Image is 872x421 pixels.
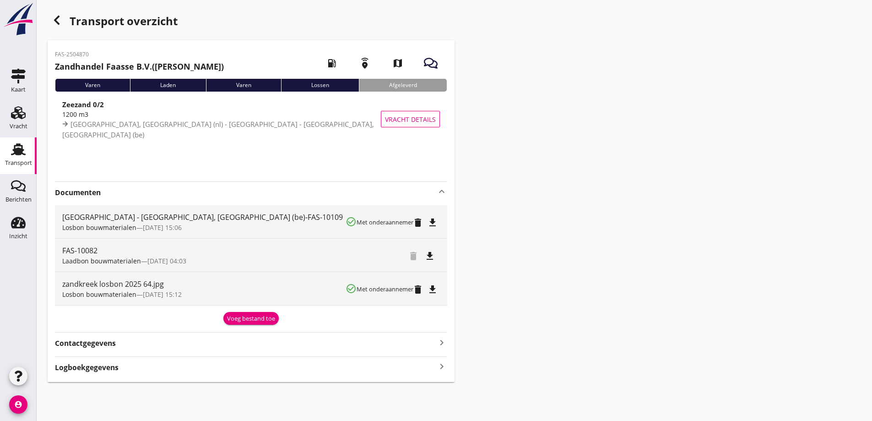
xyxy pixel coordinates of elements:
span: [DATE] 15:06 [143,223,182,232]
div: Inzicht [9,233,27,239]
i: delete [412,217,423,228]
div: Afgeleverd [359,79,447,92]
div: Varen [55,79,130,92]
span: [GEOGRAPHIC_DATA], [GEOGRAPHIC_DATA] (nl) - [GEOGRAPHIC_DATA] - [GEOGRAPHIC_DATA], [GEOGRAPHIC_DA... [62,120,374,139]
div: Voeg bestand toe [227,314,275,323]
i: check_circle_outline [346,216,357,227]
strong: Zandhandel Faasse B.V. [55,61,152,72]
button: Vracht details [381,111,440,127]
i: keyboard_arrow_up [436,186,447,197]
span: [DATE] 15:12 [143,290,182,299]
i: local_gas_station [319,50,345,76]
i: emergency_share [352,50,378,76]
i: check_circle_outline [346,283,357,294]
div: Varen [206,79,281,92]
span: Vracht details [385,115,436,124]
strong: Logboekgegevens [55,362,119,373]
strong: Documenten [55,187,436,198]
h1: Transport overzicht [48,11,455,40]
i: keyboard_arrow_right [436,361,447,373]
a: Zeezand 0/21200 m3[GEOGRAPHIC_DATA], [GEOGRAPHIC_DATA] (nl) - [GEOGRAPHIC_DATA] - [GEOGRAPHIC_DAT... [55,99,447,139]
div: Berichten [5,197,32,202]
span: [DATE] 04:03 [147,257,186,265]
img: logo-small.a267ee39.svg [2,2,35,36]
div: — [62,223,346,232]
small: Met onderaannemer [357,285,413,293]
div: 1200 m3 [62,109,390,119]
i: keyboard_arrow_right [436,336,447,349]
span: Losbon bouwmaterialen [62,290,136,299]
i: delete [412,284,423,295]
h2: ([PERSON_NAME]) [55,60,224,73]
i: account_circle [9,395,27,414]
small: Met onderaannemer [357,218,413,226]
span: Losbon bouwmaterialen [62,223,136,232]
p: FAS-2504870 [55,50,224,59]
div: Kaart [11,87,26,93]
div: FAS-10082 [62,245,347,256]
div: Transport [5,160,32,166]
div: [GEOGRAPHIC_DATA] - [GEOGRAPHIC_DATA], [GEOGRAPHIC_DATA] (be)-FAS-10109 [62,212,346,223]
div: Vracht [10,123,27,129]
div: zandkreek losbon 2025 64.jpg [62,279,346,290]
div: — [62,256,347,266]
span: Laadbon bouwmaterialen [62,257,141,265]
div: Laden [130,79,206,92]
i: map [385,50,411,76]
i: file_download [424,251,435,262]
button: Voeg bestand toe [223,312,279,325]
strong: Zeezand 0/2 [62,100,104,109]
i: file_download [427,217,438,228]
div: Lossen [281,79,359,92]
i: file_download [427,284,438,295]
div: — [62,290,346,299]
strong: Contactgegevens [55,338,116,349]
